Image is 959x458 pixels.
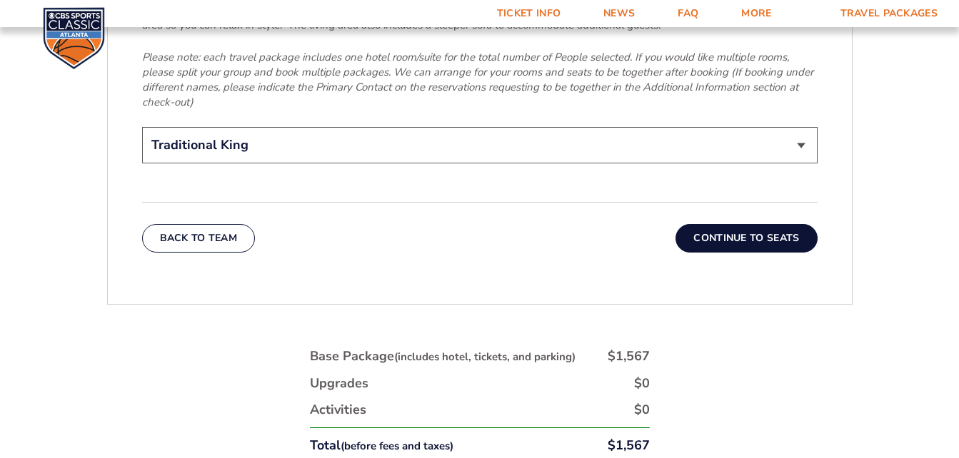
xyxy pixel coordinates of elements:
div: $1,567 [608,437,650,454]
small: (includes hotel, tickets, and parking) [394,350,576,364]
div: Base Package [310,347,576,365]
button: Back To Team [142,224,256,253]
div: $0 [634,401,650,419]
div: $0 [634,375,650,392]
div: Total [310,437,453,454]
small: (before fees and taxes) [341,439,453,453]
button: Continue To Seats [676,224,817,253]
img: CBS Sports Classic [43,7,105,69]
div: Upgrades [310,375,368,392]
div: $1,567 [608,347,650,365]
em: Please note: each travel package includes one hotel room/suite for the total number of People sel... [142,50,813,109]
div: Activities [310,401,366,419]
